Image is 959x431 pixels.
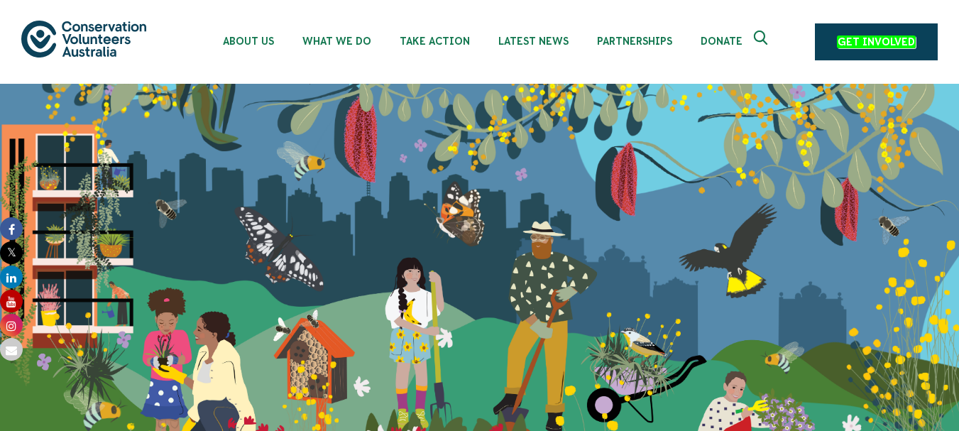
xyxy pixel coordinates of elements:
a: Get Involved [815,23,938,60]
em: Get Involved [837,36,916,48]
span: Latest News [498,36,569,47]
button: Expand search box Close search box [745,25,779,59]
span: Partnerships [597,36,672,47]
img: logo.svg [21,21,146,57]
span: Expand search box [754,31,772,53]
span: Take Action [400,36,470,47]
span: About Us [223,36,274,47]
span: What We Do [302,36,371,47]
span: Donate [701,36,742,47]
